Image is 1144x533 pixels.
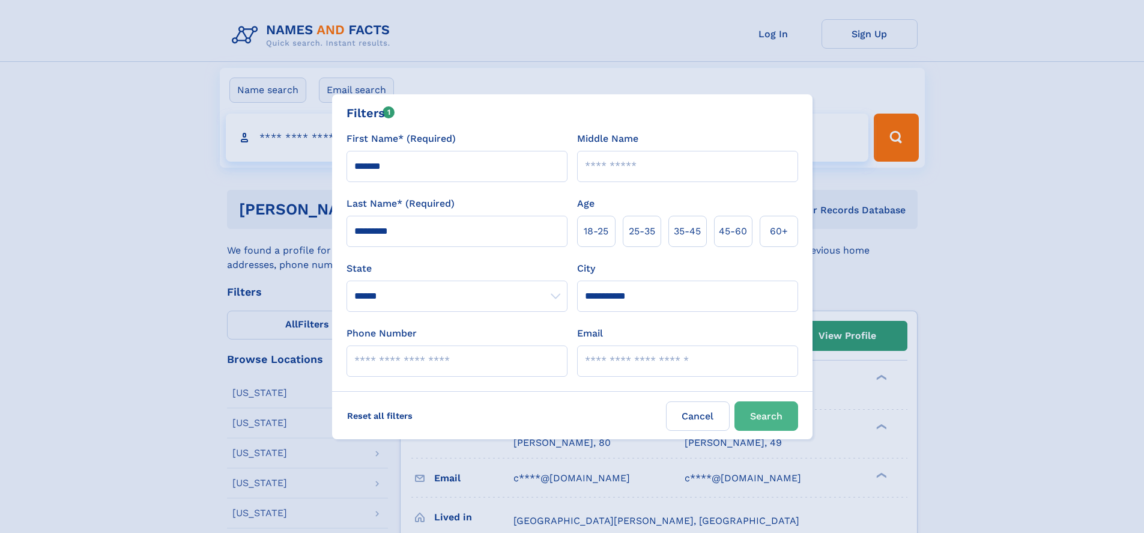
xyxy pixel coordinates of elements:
div: Filters [347,104,395,122]
label: Reset all filters [339,401,420,430]
label: City [577,261,595,276]
label: State [347,261,567,276]
label: Last Name* (Required) [347,196,455,211]
label: Age [577,196,595,211]
span: 60+ [770,224,788,239]
span: 25‑35 [629,224,655,239]
label: Middle Name [577,132,638,146]
label: Email [577,326,603,341]
label: Phone Number [347,326,417,341]
span: 35‑45 [674,224,701,239]
label: First Name* (Required) [347,132,456,146]
span: 45‑60 [719,224,747,239]
label: Cancel [666,401,730,431]
button: Search [734,401,798,431]
span: 18‑25 [584,224,608,239]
